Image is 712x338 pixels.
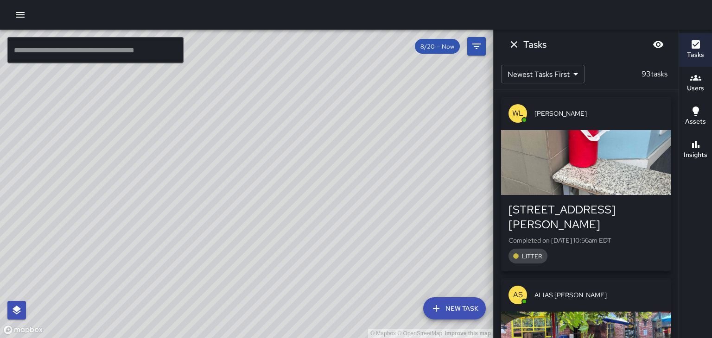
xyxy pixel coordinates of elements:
[685,117,706,127] h6: Assets
[505,35,523,54] button: Dismiss
[687,50,704,60] h6: Tasks
[512,108,523,119] p: WL
[501,97,671,271] button: WL[PERSON_NAME][STREET_ADDRESS][PERSON_NAME]Completed on [DATE] 10:56am EDTLITTER
[509,236,664,245] p: Completed on [DATE] 10:56am EDT
[687,83,704,94] h6: Users
[423,297,486,319] button: New Task
[509,202,664,232] div: [STREET_ADDRESS][PERSON_NAME]
[679,100,712,133] button: Assets
[649,35,667,54] button: Blur
[534,109,664,118] span: [PERSON_NAME]
[415,43,460,50] span: 8/20 — Now
[467,37,486,56] button: Filters
[679,67,712,100] button: Users
[534,290,664,300] span: ALIAS [PERSON_NAME]
[523,37,547,52] h6: Tasks
[679,33,712,67] button: Tasks
[513,289,523,300] p: AS
[679,133,712,167] button: Insights
[638,69,671,80] p: 93 tasks
[516,252,547,260] span: LITTER
[684,150,707,160] h6: Insights
[501,65,585,83] div: Newest Tasks First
